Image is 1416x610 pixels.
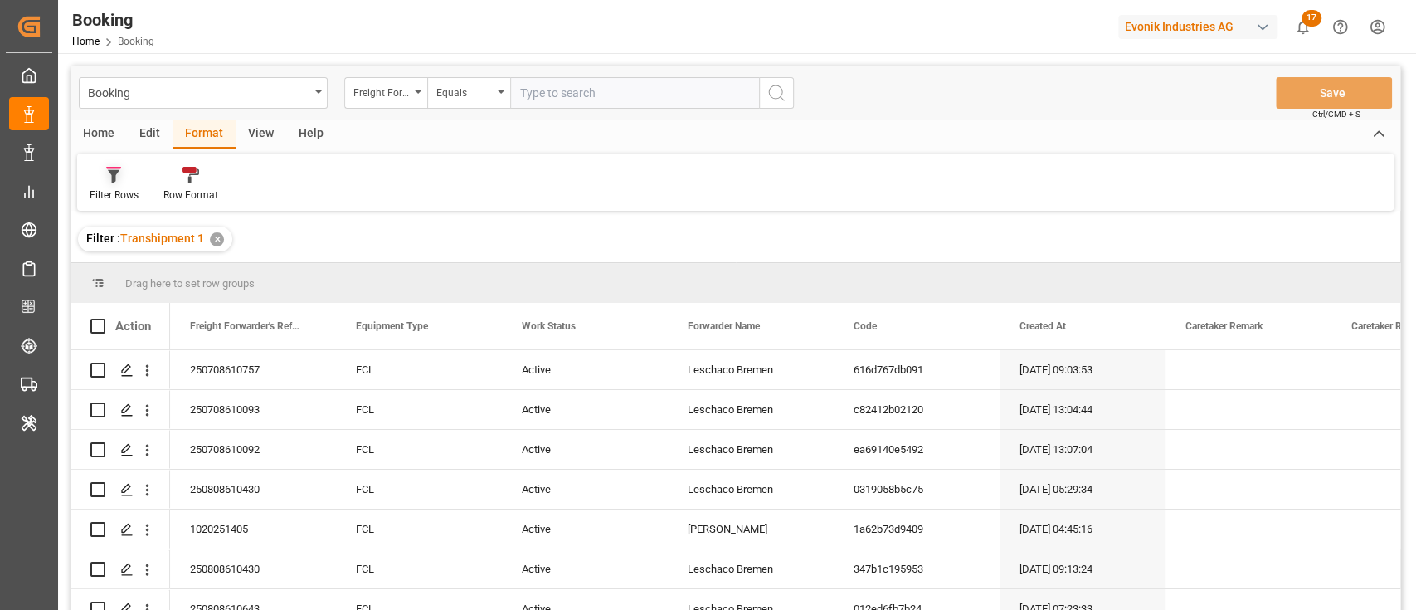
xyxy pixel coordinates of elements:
div: Press SPACE to select this row. [71,430,170,470]
div: Edit [127,120,173,149]
div: 250808610430 [170,549,336,588]
span: Ctrl/CMD + S [1312,108,1360,120]
button: Save [1276,77,1392,109]
div: 1a62b73d9409 [834,510,1000,549]
div: Evonik Industries AG [1118,15,1277,39]
div: Equals [436,81,493,100]
div: 0319058b5c75 [834,470,1000,509]
div: FCL [336,470,502,509]
button: open menu [344,77,427,109]
div: FCL [336,549,502,588]
div: Leschaco Bremen [668,549,834,588]
div: Press SPACE to select this row. [71,510,170,549]
div: [DATE] 13:04:44 [1000,390,1165,429]
div: FCL [336,350,502,389]
div: [DATE] 04:45:16 [1000,510,1165,549]
div: Leschaco Bremen [668,430,834,469]
span: Code [854,320,877,332]
span: Transhipment 1 [120,232,204,245]
div: Action [115,319,151,334]
div: [PERSON_NAME] [668,510,834,549]
span: Created At [1019,320,1066,332]
button: show 17 new notifications [1284,8,1321,46]
div: Leschaco Bremen [668,390,834,429]
span: Work Status [522,320,576,332]
span: Equipment Type [356,320,428,332]
div: Leschaco Bremen [668,350,834,389]
div: Active [502,430,668,469]
div: ea69140e5492 [834,430,1000,469]
div: View [236,120,286,149]
div: Format [173,120,236,149]
div: Help [286,120,336,149]
div: [DATE] 13:07:04 [1000,430,1165,469]
div: 250808610430 [170,470,336,509]
div: 250708610757 [170,350,336,389]
div: Active [502,470,668,509]
div: [DATE] 09:03:53 [1000,350,1165,389]
div: Active [502,549,668,588]
button: open menu [79,77,328,109]
div: Active [502,350,668,389]
div: Booking [88,81,309,102]
div: Press SPACE to select this row. [71,470,170,510]
div: FCL [336,510,502,549]
div: Freight Forwarder's Reference No. [353,81,410,100]
button: search button [759,77,794,109]
div: Press SPACE to select this row. [71,350,170,390]
div: Press SPACE to select this row. [71,390,170,430]
div: Active [502,390,668,429]
button: open menu [427,77,510,109]
span: Drag here to set row groups [125,277,255,290]
div: 250708610092 [170,430,336,469]
div: Leschaco Bremen [668,470,834,509]
div: Row Format [163,188,218,203]
div: Home [71,120,127,149]
div: ✕ [210,232,224,246]
div: [DATE] 05:29:34 [1000,470,1165,509]
a: Home [72,36,100,47]
span: Filter : [86,232,120,245]
button: Help Center [1321,8,1359,46]
div: c82412b02120 [834,390,1000,429]
div: FCL [336,390,502,429]
div: Booking [72,7,154,32]
span: Caretaker Remark [1185,320,1263,332]
span: 17 [1302,10,1321,27]
div: [DATE] 09:13:24 [1000,549,1165,588]
button: Evonik Industries AG [1118,11,1284,42]
div: 616d767db091 [834,350,1000,389]
div: Active [502,510,668,549]
div: 1020251405 [170,510,336,549]
span: Forwarder Name [688,320,760,332]
span: Freight Forwarder's Reference No. [190,320,301,332]
input: Type to search [510,77,759,109]
div: Press SPACE to select this row. [71,549,170,589]
div: Filter Rows [90,188,139,203]
div: 250708610093 [170,390,336,429]
div: 347b1c195953 [834,549,1000,588]
div: FCL [336,430,502,469]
